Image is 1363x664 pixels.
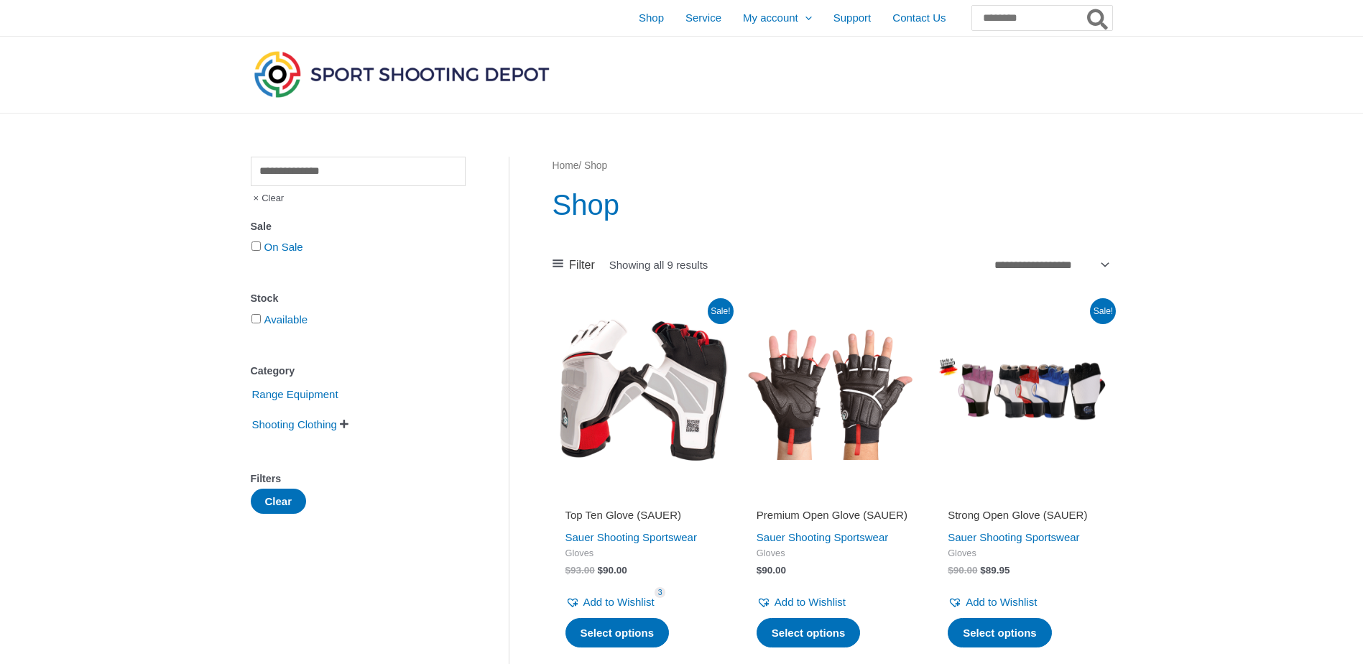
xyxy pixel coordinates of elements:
span: Clear [251,186,285,211]
a: Sauer Shooting Sportswear [948,531,1079,543]
div: Stock [251,288,466,309]
a: Shooting Clothing [251,418,338,430]
div: Category [251,361,466,382]
iframe: Customer reviews powered by Trustpilot [948,488,1099,505]
a: Add to Wishlist [948,592,1037,612]
a: Premium Open Glove (SAUER) [757,508,907,527]
span: $ [757,565,762,576]
h2: Top Ten Glove (SAUER) [565,508,716,522]
button: Clear [251,489,307,514]
span: Gloves [948,548,1099,560]
div: Sale [251,216,466,237]
span: Gloves [565,548,716,560]
p: Showing all 9 results [609,259,708,270]
a: Range Equipment [251,387,340,400]
a: Top Ten Glove (SAUER) [565,508,716,527]
img: Premium Open Glove (SAUER) [744,303,920,479]
span:  [340,419,348,429]
h2: Strong Open Glove (SAUER) [948,508,1099,522]
span: Add to Wishlist [775,596,846,608]
a: Add to Wishlist [565,592,655,612]
a: Sauer Shooting Sportswear [757,531,888,543]
a: Add to Wishlist [757,592,846,612]
span: $ [980,565,986,576]
img: Strong Open Glove (SAUER) [935,303,1112,479]
a: Home [553,160,579,171]
bdi: 90.00 [757,565,786,576]
iframe: Customer reviews powered by Trustpilot [757,488,907,505]
span: Sale! [1090,298,1116,324]
input: On Sale [251,241,261,251]
a: Sauer Shooting Sportswear [565,531,697,543]
select: Shop order [989,254,1112,275]
bdi: 90.00 [948,565,977,576]
span: $ [948,565,953,576]
span: Add to Wishlist [583,596,655,608]
span: Filter [569,254,595,276]
button: Search [1084,6,1112,30]
bdi: 93.00 [565,565,595,576]
input: Available [251,314,261,323]
h2: Premium Open Glove (SAUER) [757,508,907,522]
span: Sale! [708,298,734,324]
span: Range Equipment [251,382,340,407]
h1: Shop [553,185,1112,225]
span: Gloves [757,548,907,560]
a: Available [264,313,308,326]
span: $ [598,565,604,576]
bdi: 90.00 [598,565,627,576]
span: 3 [655,587,666,598]
a: Select options for “Premium Open Glove (SAUER)” [757,618,861,648]
a: Select options for “Top Ten Glove (SAUER)” [565,618,670,648]
span: Add to Wishlist [966,596,1037,608]
span: Shooting Clothing [251,412,338,437]
bdi: 89.95 [980,565,1009,576]
div: Filters [251,469,466,489]
img: Top Ten Glove [553,303,729,479]
span: $ [565,565,571,576]
a: On Sale [264,241,303,253]
iframe: Customer reviews powered by Trustpilot [565,488,716,505]
nav: Breadcrumb [553,157,1112,175]
a: Filter [553,254,595,276]
a: Select options for “Strong Open Glove (SAUER)” [948,618,1052,648]
a: Strong Open Glove (SAUER) [948,508,1099,527]
img: Sport Shooting Depot [251,47,553,101]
